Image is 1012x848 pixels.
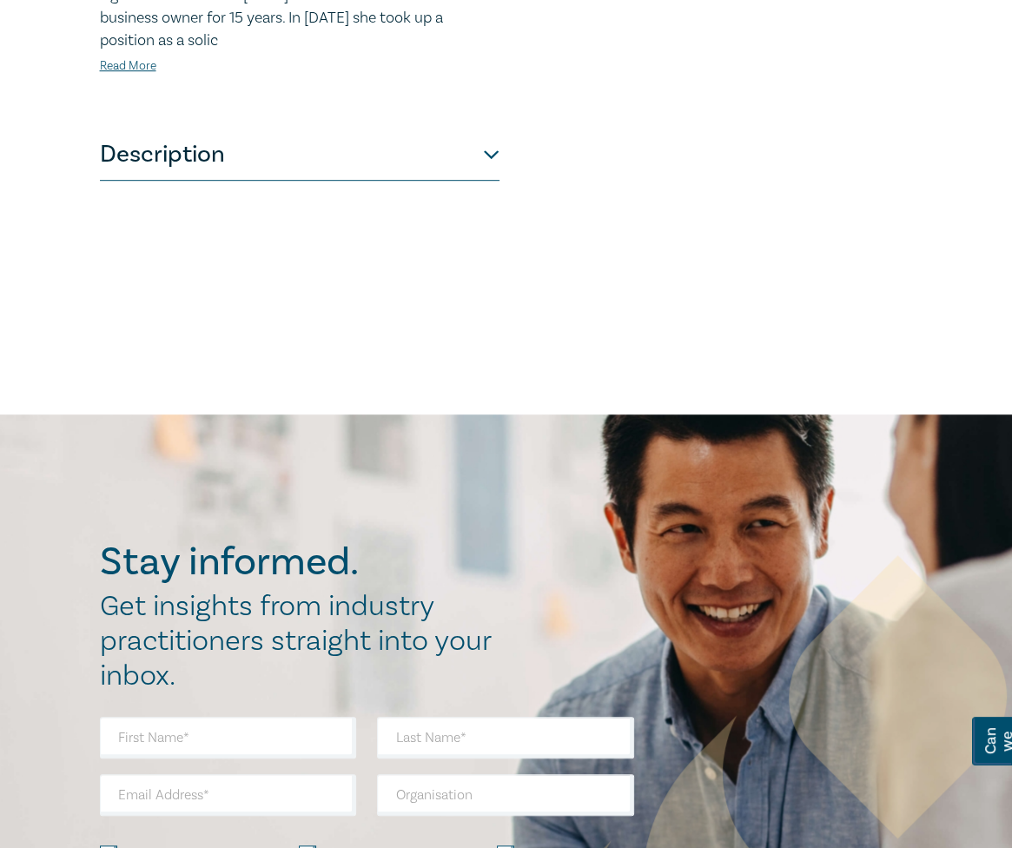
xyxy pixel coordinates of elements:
input: Email Address* [100,774,357,816]
input: First Name* [100,717,357,759]
a: Read More [100,58,156,74]
button: Description [100,129,499,181]
input: Organisation [377,774,634,816]
h2: Stay informed. [100,540,510,585]
h2: Get insights from industry practitioners straight into your inbox. [100,589,510,693]
input: Last Name* [377,717,634,759]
